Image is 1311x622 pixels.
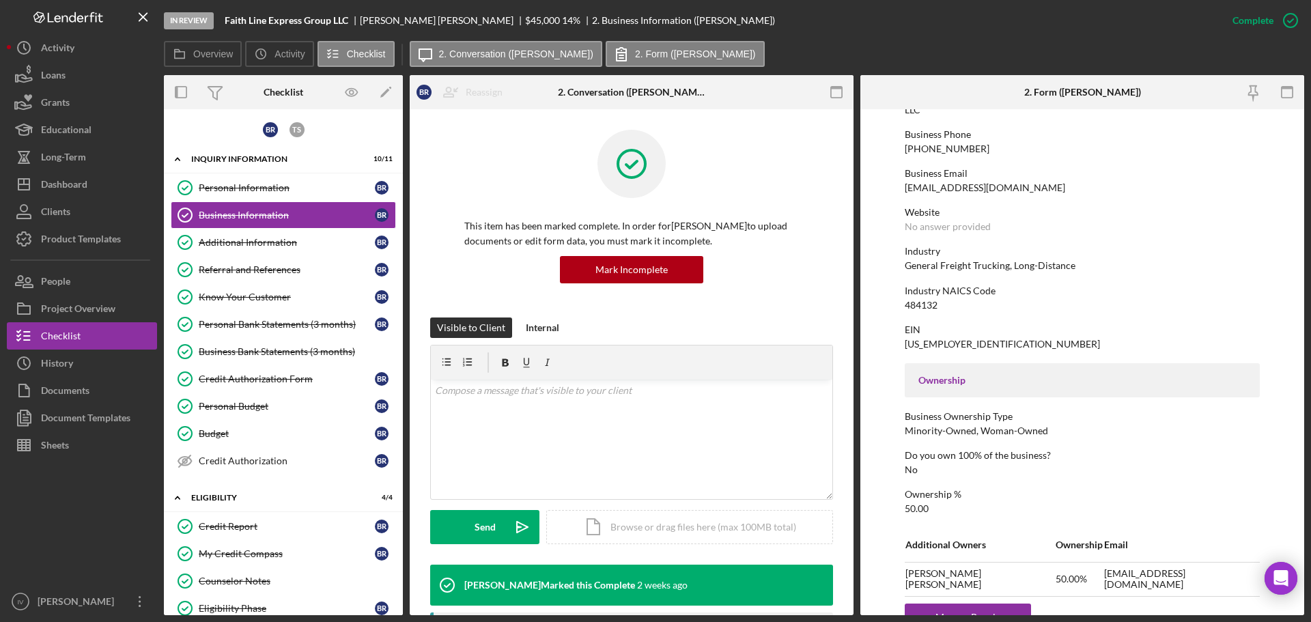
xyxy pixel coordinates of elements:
[7,404,157,432] button: Document Templates
[905,339,1100,350] div: [US_EMPLOYER_IDENTIFICATION_NUMBER]
[347,48,386,59] label: Checklist
[199,373,375,384] div: Credit Authorization Form
[595,256,668,283] div: Mark Incomplete
[199,576,395,586] div: Counselor Notes
[1103,528,1260,562] td: Email
[7,377,157,404] button: Documents
[1232,7,1273,34] div: Complete
[7,116,157,143] button: Educational
[905,489,1260,500] div: Ownership %
[171,283,396,311] a: Know Your CustomerBR
[519,317,566,338] button: Internal
[1024,87,1141,98] div: 2. Form ([PERSON_NAME])
[905,464,918,475] div: No
[34,588,123,619] div: [PERSON_NAME]
[375,263,389,277] div: B R
[375,399,389,413] div: B R
[7,268,157,295] a: People
[318,41,395,67] button: Checklist
[171,447,396,475] a: Credit AuthorizationBR
[905,207,1260,218] div: Website
[526,317,559,338] div: Internal
[637,580,688,591] time: 2025-09-04 15:40
[171,567,396,595] a: Counselor Notes
[7,198,157,225] button: Clients
[7,322,157,350] a: Checklist
[41,198,70,229] div: Clients
[368,494,393,502] div: 4 / 4
[525,14,560,26] span: $45,000
[7,34,157,61] a: Activity
[375,317,389,331] div: B R
[171,338,396,365] a: Business Bank Statements (3 months)
[199,264,375,275] div: Referral and References
[375,208,389,222] div: B R
[905,324,1260,335] div: EIN
[290,122,305,137] div: T S
[464,580,635,591] div: [PERSON_NAME] Marked this Complete
[274,48,305,59] label: Activity
[1219,7,1304,34] button: Complete
[41,377,89,408] div: Documents
[360,15,525,26] div: [PERSON_NAME] [PERSON_NAME]
[17,598,24,606] text: IV
[635,48,756,59] label: 2. Form ([PERSON_NAME])
[7,61,157,89] button: Loans
[905,285,1260,296] div: Industry NAICS Code
[191,494,358,502] div: ELIGIBILITY
[225,15,348,26] b: Faith Line Express Group LLC
[905,425,1048,436] div: Minority-Owned, Woman-Owned
[375,547,389,561] div: B R
[171,229,396,256] a: Additional InformationBR
[41,322,81,353] div: Checklist
[41,171,87,201] div: Dashboard
[41,116,91,147] div: Educational
[606,41,765,67] button: 2. Form ([PERSON_NAME])
[439,48,593,59] label: 2. Conversation ([PERSON_NAME])
[905,260,1075,271] div: General Freight Trucking, Long-Distance
[41,225,121,256] div: Product Templates
[905,528,1055,562] td: Additional Owners
[905,168,1260,179] div: Business Email
[905,104,920,115] div: LLC
[905,503,929,514] div: 50.00
[199,210,375,221] div: Business Information
[199,346,395,357] div: Business Bank Statements (3 months)
[7,225,157,253] button: Product Templates
[905,129,1260,140] div: Business Phone
[41,89,70,119] div: Grants
[375,602,389,615] div: B R
[171,540,396,567] a: My Credit CompassBR
[41,404,130,435] div: Document Templates
[475,510,496,544] div: Send
[41,61,66,92] div: Loans
[905,143,989,154] div: [PHONE_NUMBER]
[918,375,1246,386] div: Ownership
[410,41,602,67] button: 2. Conversation ([PERSON_NAME])
[1055,528,1103,562] td: Ownership
[171,256,396,283] a: Referral and ReferencesBR
[464,218,799,249] p: This item has been marked complete. In order for [PERSON_NAME] to upload documents or edit form d...
[199,428,375,439] div: Budget
[41,143,86,174] div: Long-Term
[264,87,303,98] div: Checklist
[263,122,278,137] div: B R
[905,182,1065,193] div: [EMAIL_ADDRESS][DOMAIN_NAME]
[191,155,358,163] div: INQUIRY INFORMATION
[7,295,157,322] button: Project Overview
[7,171,157,198] button: Dashboard
[7,89,157,116] a: Grants
[1265,562,1297,595] div: Open Intercom Messenger
[375,372,389,386] div: B R
[905,246,1260,257] div: Industry
[7,350,157,377] a: History
[558,87,706,98] div: 2. Conversation ([PERSON_NAME])
[905,300,938,311] div: 484132
[375,454,389,468] div: B R
[7,432,157,459] button: Sheets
